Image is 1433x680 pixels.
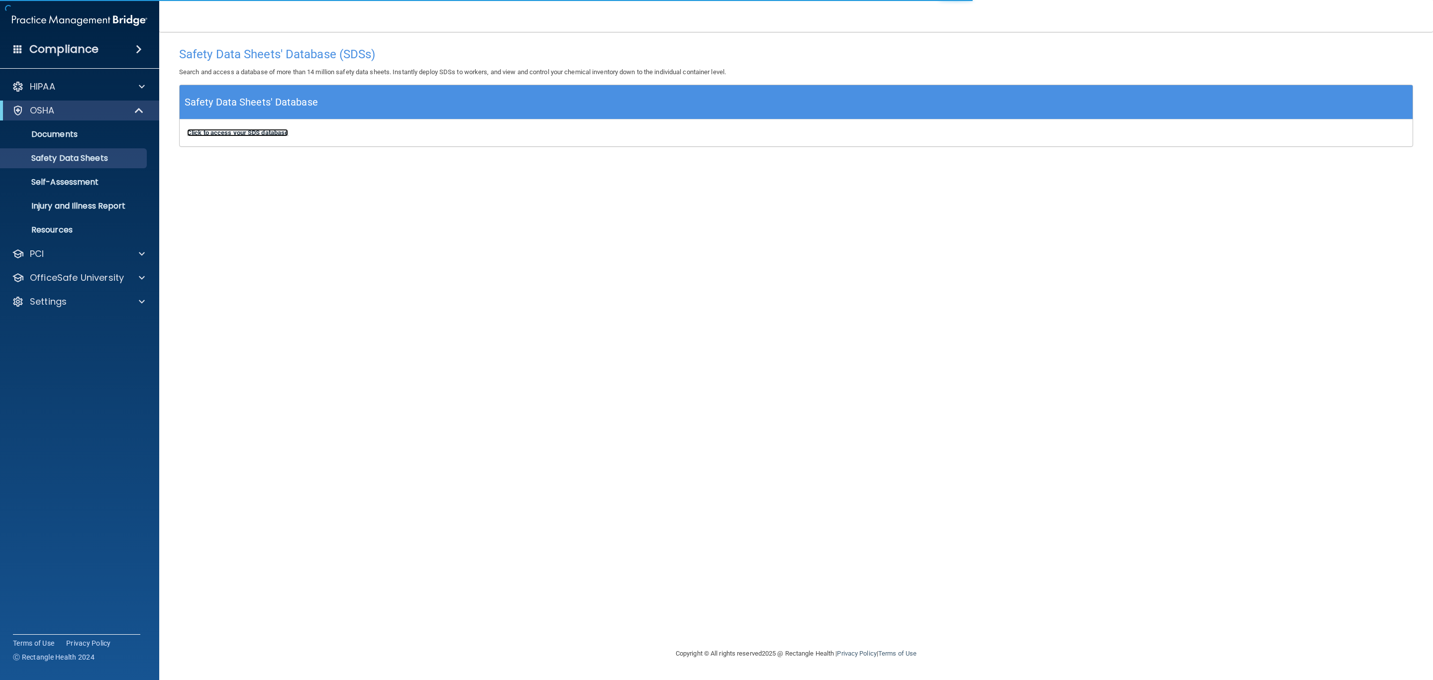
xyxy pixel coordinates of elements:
p: Self-Assessment [6,177,142,187]
a: HIPAA [12,81,145,93]
p: HIPAA [30,81,55,93]
p: Resources [6,225,142,235]
a: OfficeSafe University [12,272,145,284]
a: Settings [12,296,145,308]
a: Click to access your SDS database [187,129,288,136]
a: PCI [12,248,145,260]
h5: Safety Data Sheets' Database [185,94,318,111]
p: Settings [30,296,67,308]
a: Terms of Use [878,650,917,657]
a: Privacy Policy [837,650,876,657]
h4: Compliance [29,42,99,56]
p: OfficeSafe University [30,272,124,284]
p: Injury and Illness Report [6,201,142,211]
a: Privacy Policy [66,638,111,648]
a: OSHA [12,105,144,116]
p: Safety Data Sheets [6,153,142,163]
p: Search and access a database of more than 14 million safety data sheets. Instantly deploy SDSs to... [179,66,1413,78]
p: Documents [6,129,142,139]
p: PCI [30,248,44,260]
h4: Safety Data Sheets' Database (SDSs) [179,48,1413,61]
div: Copyright © All rights reserved 2025 @ Rectangle Health | | [614,638,978,670]
p: OSHA [30,105,55,116]
img: PMB logo [12,10,147,30]
a: Terms of Use [13,638,54,648]
span: Ⓒ Rectangle Health 2024 [13,652,95,662]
